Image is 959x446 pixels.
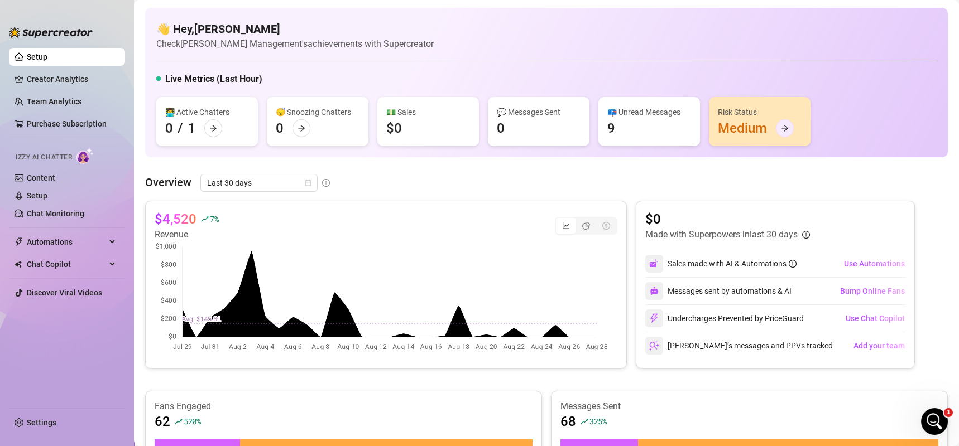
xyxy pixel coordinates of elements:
span: Use Chat Copilot [846,314,905,323]
img: Chat Copilot [15,260,22,268]
span: arrow-right [781,124,789,132]
a: Discover Viral Videos [27,288,102,297]
article: 68 [560,413,576,430]
span: Bump Online Fans [840,287,905,295]
img: svg%3e [649,313,659,323]
article: 62 [155,413,170,430]
div: 👩‍💻 Active Chatters [165,106,249,118]
article: Made with Superpowers in last 30 days [645,228,798,241]
a: Team Analytics [27,97,81,106]
span: rise [175,418,183,425]
img: logo-BBDzfeDw.svg [9,27,93,38]
span: calendar [305,180,311,186]
button: Bump Online Fans [840,282,905,300]
div: 9 [607,119,615,137]
a: Creator Analytics [27,70,116,88]
img: svg%3e [649,259,659,269]
div: 0 [497,119,505,137]
span: info-circle [802,231,810,239]
div: [PERSON_NAME]’s messages and PPVs tracked [645,337,833,355]
span: Automations [27,233,106,251]
div: 0 [165,119,173,137]
article: Messages Sent [560,400,938,413]
span: Use Automations [844,259,905,268]
span: rise [201,215,209,223]
div: segmented control [555,217,617,235]
img: svg%3e [649,341,659,351]
h5: Live Metrics (Last Hour) [165,72,262,86]
div: 0 [276,119,284,137]
span: Izzy AI Chatter [16,152,72,163]
span: dollar-circle [602,222,610,230]
img: svg%3e [650,287,659,295]
h4: 👋 Hey, [PERSON_NAME] [156,21,434,37]
article: Revenue [155,228,218,241]
span: pie-chart [582,222,590,230]
button: Add your team [853,337,905,355]
span: 7 % [210,214,218,224]
span: info-circle [322,179,330,187]
div: 💬 Messages Sent [497,106,581,118]
a: Setup [27,52,47,61]
span: 325 % [589,416,607,426]
span: Add your team [853,341,905,350]
div: 1 [188,119,195,137]
span: 520 % [184,416,201,426]
span: 1 [944,408,953,417]
article: $4,520 [155,210,196,228]
div: 💵 Sales [386,106,470,118]
div: $0 [386,119,402,137]
article: Fans Engaged [155,400,533,413]
a: Settings [27,418,56,427]
a: Purchase Subscription [27,119,107,128]
a: Content [27,173,55,182]
button: Use Automations [843,255,905,273]
div: Sales made with AI & Automations [668,258,797,270]
span: line-chart [562,222,570,230]
a: Chat Monitoring [27,209,84,218]
div: Risk Status [718,106,802,118]
span: rise [581,418,588,425]
article: Overview [145,174,191,191]
span: info-circle [789,260,797,268]
iframe: Intercom live chat [921,408,948,435]
div: 📪 Unread Messages [607,106,691,118]
span: Chat Copilot [27,255,106,273]
div: Undercharges Prevented by PriceGuard [645,309,804,327]
article: $0 [645,210,810,228]
div: Messages sent by automations & AI [645,282,792,300]
article: Check [PERSON_NAME] Management's achievements with Supercreator [156,37,434,51]
span: arrow-right [209,124,217,132]
img: AI Chatter [76,148,94,164]
button: Use Chat Copilot [845,309,905,327]
span: arrow-right [298,124,305,132]
span: Last 30 days [207,174,311,191]
span: thunderbolt [15,237,23,246]
a: Setup [27,191,47,200]
div: 😴 Snoozing Chatters [276,106,359,118]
